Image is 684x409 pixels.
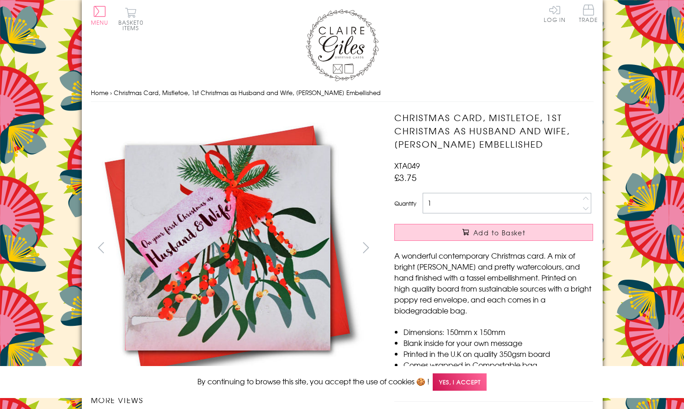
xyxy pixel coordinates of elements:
[579,5,598,22] span: Trade
[403,337,593,348] li: Blank inside for your own message
[122,18,143,32] span: 0 items
[403,348,593,359] li: Printed in the U.K on quality 350gsm board
[90,111,365,385] img: Christmas Card, Mistletoe, 1st Christmas as Husband and Wife, Tassel Embellished
[376,111,650,385] img: Christmas Card, Mistletoe, 1st Christmas as Husband and Wife, Tassel Embellished
[394,160,420,171] span: XTA049
[433,373,487,391] span: Yes, I accept
[579,5,598,24] a: Trade
[394,111,593,150] h1: Christmas Card, Mistletoe, 1st Christmas as Husband and Wife, [PERSON_NAME] Embellished
[394,224,593,241] button: Add to Basket
[91,88,108,97] a: Home
[544,5,566,22] a: Log In
[110,88,112,97] span: ›
[91,394,376,405] h3: More views
[355,237,376,258] button: next
[91,6,109,25] button: Menu
[394,250,593,316] p: A wonderful contemporary Christmas card. A mix of bright [PERSON_NAME] and pretty watercolours, a...
[403,326,593,337] li: Dimensions: 150mm x 150mm
[394,199,416,207] label: Quantity
[394,171,417,184] span: £3.75
[91,84,594,102] nav: breadcrumbs
[473,228,525,237] span: Add to Basket
[306,9,379,81] img: Claire Giles Greetings Cards
[114,88,381,97] span: Christmas Card, Mistletoe, 1st Christmas as Husband and Wife, [PERSON_NAME] Embellished
[91,18,109,27] span: Menu
[403,359,593,370] li: Comes wrapped in Compostable bag
[118,7,143,31] button: Basket0 items
[91,237,111,258] button: prev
